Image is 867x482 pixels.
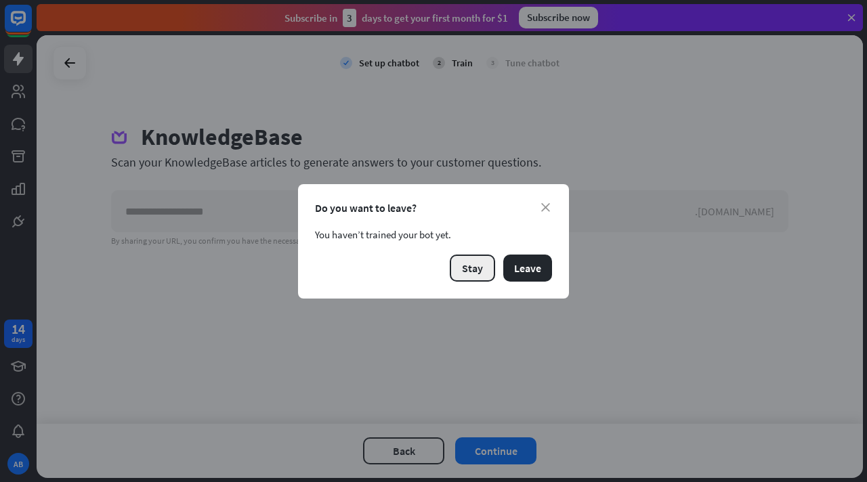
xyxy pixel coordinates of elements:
div: You haven’t trained your bot yet. [315,228,552,241]
div: Do you want to leave? [315,201,552,215]
button: Leave [503,255,552,282]
button: Stay [450,255,495,282]
button: Open LiveChat chat widget [11,5,51,46]
i: close [541,203,550,212]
